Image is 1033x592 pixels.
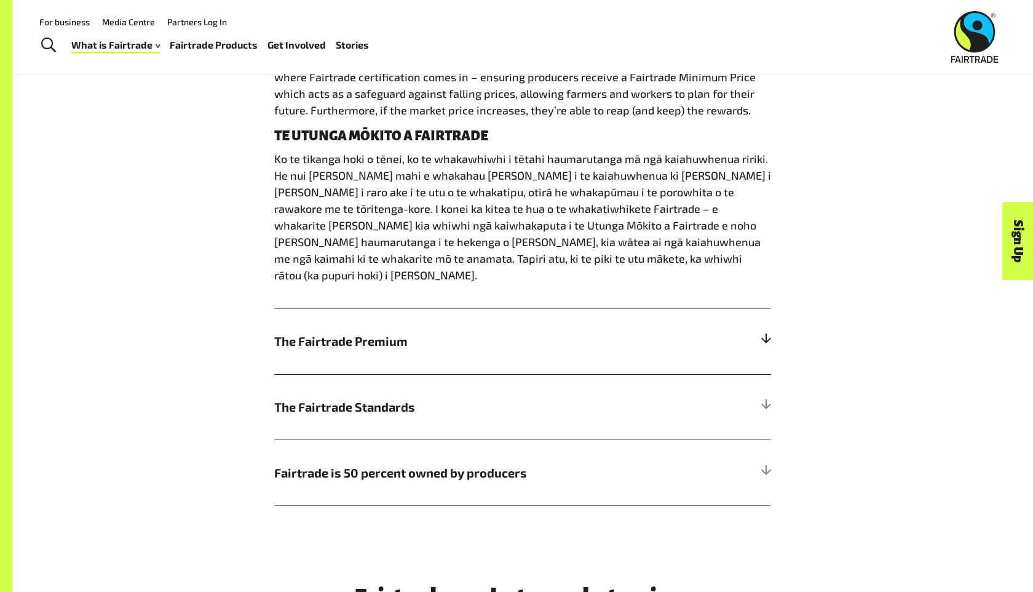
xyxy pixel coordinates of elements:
a: Fairtrade Products [170,36,258,54]
a: For business [39,17,90,27]
a: What is Fairtrade [71,36,160,54]
h4: TE UTUNGA MŌKITO A FAIRTRADE [274,129,771,143]
a: Toggle Search [33,30,63,61]
a: Stories [336,36,369,54]
span: The Fairtrade Premium [274,332,647,350]
p: Ko te tikanga hoki o tēnei, ko te whakawhiwhi i tētahi haumarutanga mā ngā kaiahuwhenua ririki. H... [274,151,771,284]
a: Media Centre [102,17,155,27]
span: This is about providing a safety net for the small-scale farmers. Many sectors often force a farm... [274,37,766,117]
img: Fairtrade Australia New Zealand logo [951,11,999,63]
span: Fairtrade is 50 percent owned by producers [274,463,647,482]
a: Partners Log In [167,17,227,27]
span: The Fairtrade Standards [274,398,647,416]
a: Get Involved [267,36,326,54]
